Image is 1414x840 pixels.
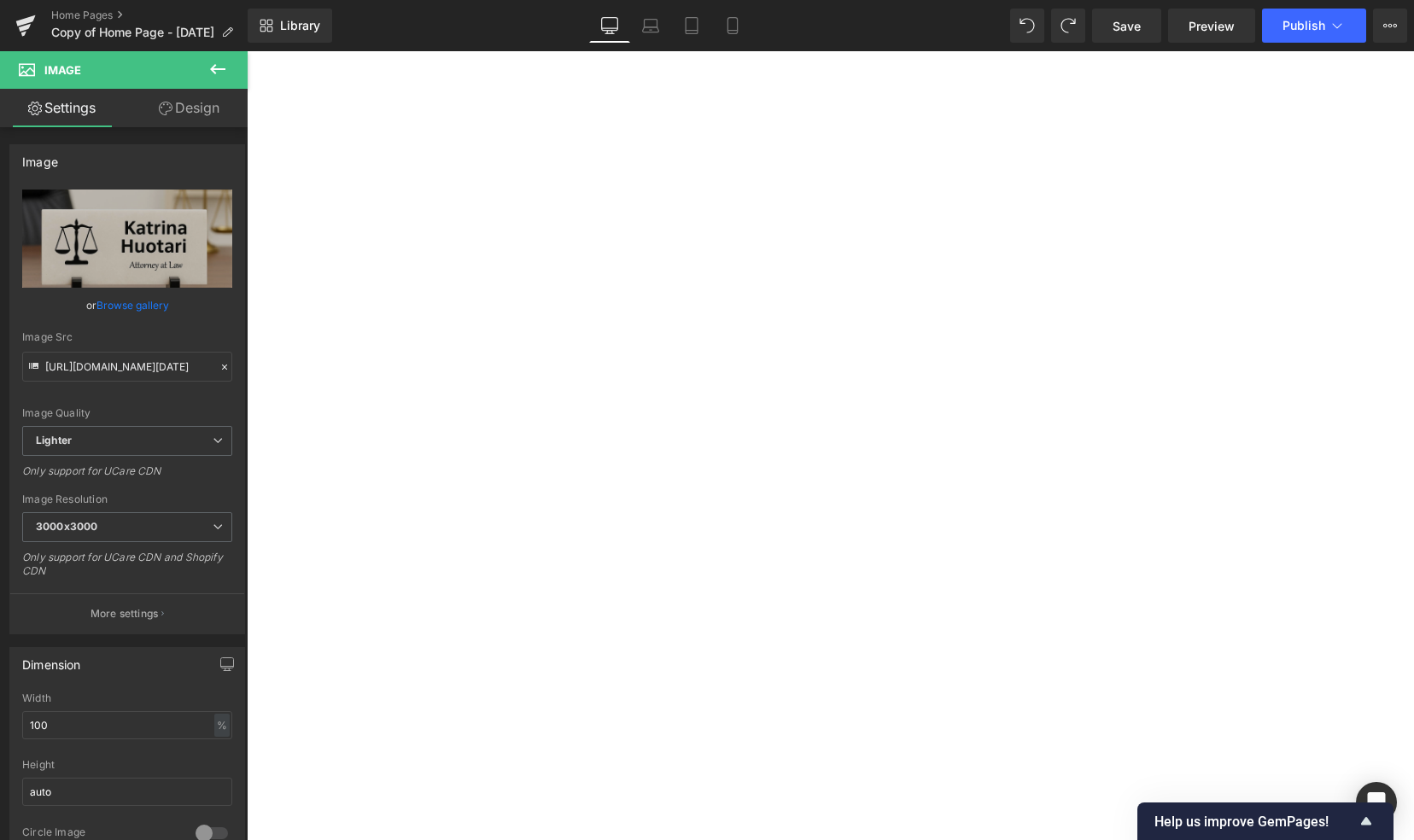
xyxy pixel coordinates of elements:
a: Browse gallery [96,290,169,320]
span: Publish [1283,19,1325,32]
div: Image Resolution [22,493,232,505]
input: auto [22,711,232,739]
a: Home Pages [51,9,248,22]
div: Open Intercom Messenger [1356,782,1397,823]
button: Publish [1262,9,1366,43]
div: or [22,296,232,314]
a: Desktop [589,9,630,43]
a: Preview [1168,9,1255,43]
button: More [1373,9,1407,43]
div: Image Src [22,331,232,343]
div: Image [22,145,58,169]
a: Design [127,89,251,127]
span: Help us improve GemPages! [1154,814,1356,830]
b: 3000x3000 [36,520,97,533]
button: More settings [10,593,244,633]
div: Height [22,759,232,771]
div: Image Quality [22,407,232,419]
span: Save [1113,17,1141,35]
span: Library [280,18,320,33]
a: New Library [248,9,332,43]
div: Only support for UCare CDN [22,464,232,489]
span: Copy of Home Page - [DATE] [51,26,214,39]
button: Show survey - Help us improve GemPages! [1154,811,1376,831]
span: Image [44,63,81,77]
a: Mobile [712,9,753,43]
input: Link [22,352,232,382]
div: Width [22,692,232,704]
b: Lighter [36,434,72,446]
button: Undo [1010,9,1044,43]
span: Preview [1189,17,1235,35]
div: Only support for UCare CDN and Shopify CDN [22,551,232,589]
button: Redo [1051,9,1085,43]
p: More settings [91,606,159,621]
input: auto [22,778,232,806]
a: Tablet [671,9,712,43]
div: % [214,714,230,737]
a: Laptop [630,9,671,43]
div: Dimension [22,648,81,672]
